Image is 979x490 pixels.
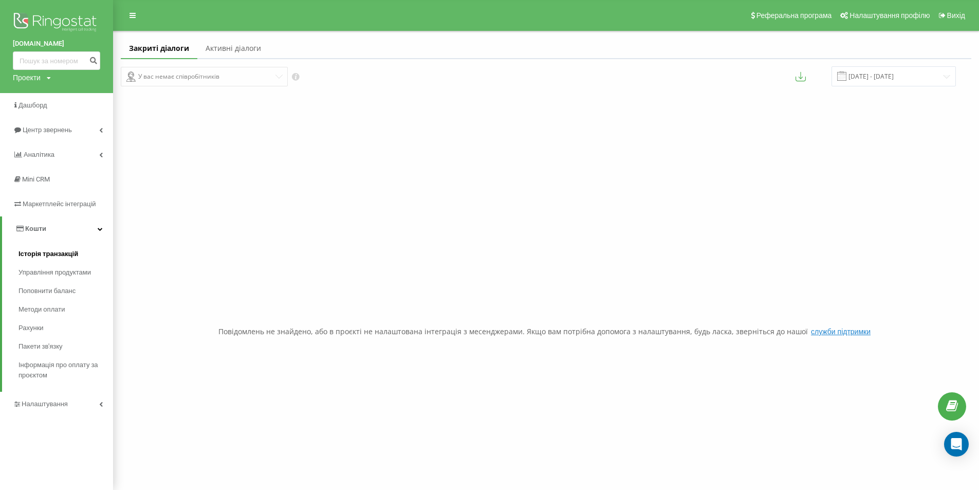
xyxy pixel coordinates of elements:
[947,11,965,20] span: Вихід
[19,356,113,385] a: Інформація про оплату за проєктом
[13,39,100,49] a: [DOMAIN_NAME]
[19,267,91,278] span: Управління продуктами
[849,11,930,20] span: Налаштування профілю
[121,39,197,59] a: Закриті діалоги
[13,72,41,83] div: Проекти
[19,101,47,109] span: Дашборд
[19,319,113,337] a: Рахунки
[23,200,96,208] span: Маркетплейс інтеграцій
[808,327,874,336] button: служби підтримки
[197,39,269,59] a: Активні діалоги
[19,304,65,315] span: Методи оплати
[19,286,76,296] span: Поповнити баланс
[13,51,100,70] input: Пошук за номером
[19,341,63,352] span: Пакети зв'язку
[22,400,68,408] span: Налаштування
[19,263,113,282] a: Управління продуктами
[19,337,113,356] a: Пакети зв'язку
[19,282,113,300] a: Поповнити баланс
[19,249,78,259] span: Історія транзакцій
[796,71,806,82] button: Експортувати повідомлення
[19,323,44,333] span: Рахунки
[25,225,46,232] span: Кошти
[756,11,832,20] span: Реферальна програма
[944,432,969,457] div: Open Intercom Messenger
[19,360,108,380] span: Інформація про оплату за проєктом
[22,175,50,183] span: Mini CRM
[13,10,100,36] img: Ringostat logo
[24,151,54,158] span: Аналiтика
[23,126,72,134] span: Центр звернень
[2,216,113,241] a: Кошти
[19,300,113,319] a: Методи оплати
[19,245,113,263] a: Історія транзакцій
